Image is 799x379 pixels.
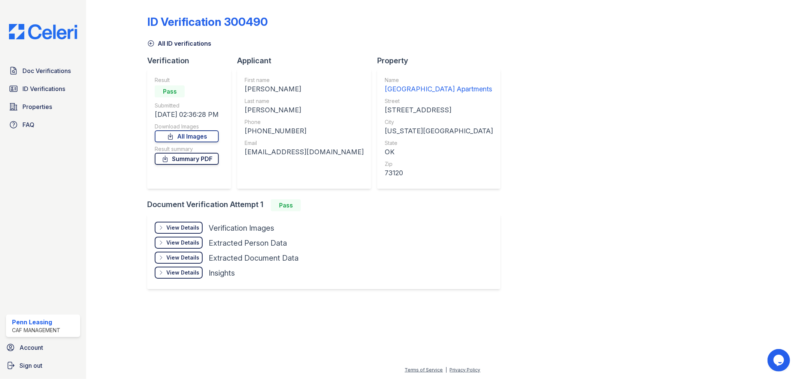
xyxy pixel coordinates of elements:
a: Summary PDF [155,153,219,165]
div: View Details [166,224,199,231]
div: [PHONE_NUMBER] [245,126,364,136]
a: ID Verifications [6,81,80,96]
div: Verification Images [209,223,274,233]
div: [STREET_ADDRESS] [385,105,493,115]
a: All ID verifications [147,39,211,48]
a: Terms of Service [405,367,443,373]
a: Account [3,340,83,355]
div: [DATE] 02:36:28 PM [155,109,219,120]
div: Property [377,55,506,66]
div: City [385,118,493,126]
div: View Details [166,239,199,246]
span: FAQ [22,120,34,129]
div: State [385,139,493,147]
div: Insights [209,268,235,278]
div: 73120 [385,168,493,178]
div: Document Verification Attempt 1 [147,199,506,211]
div: Applicant [237,55,377,66]
a: Name [GEOGRAPHIC_DATA] Apartments [385,76,493,94]
div: Email [245,139,364,147]
div: Penn Leasing [12,318,60,327]
a: Properties [6,99,80,114]
a: All Images [155,130,219,142]
span: ID Verifications [22,84,65,93]
div: OK [385,147,493,157]
div: [PERSON_NAME] [245,84,364,94]
div: Phone [245,118,364,126]
div: Extracted Document Data [209,253,299,263]
div: Last name [245,97,364,105]
div: [GEOGRAPHIC_DATA] Apartments [385,84,493,94]
div: Verification [147,55,237,66]
div: Result summary [155,145,219,153]
span: Sign out [19,361,42,370]
span: Account [19,343,43,352]
div: Pass [271,199,301,211]
span: Doc Verifications [22,66,71,75]
div: [PERSON_NAME] [245,105,364,115]
div: ID Verification 300490 [147,15,268,28]
div: View Details [166,254,199,261]
a: FAQ [6,117,80,132]
div: Zip [385,160,493,168]
div: Submitted [155,102,219,109]
div: Name [385,76,493,84]
div: | [446,367,447,373]
div: Download Images [155,123,219,130]
div: Extracted Person Data [209,238,287,248]
div: View Details [166,269,199,276]
div: [US_STATE][GEOGRAPHIC_DATA] [385,126,493,136]
div: Pass [155,85,185,97]
span: Properties [22,102,52,111]
div: CAF Management [12,327,60,334]
iframe: chat widget [768,349,792,372]
a: Doc Verifications [6,63,80,78]
div: [EMAIL_ADDRESS][DOMAIN_NAME] [245,147,364,157]
div: Result [155,76,219,84]
div: Street [385,97,493,105]
div: First name [245,76,364,84]
img: CE_Logo_Blue-a8612792a0a2168367f1c8372b55b34899dd931a85d93a1a3d3e32e68fde9ad4.png [3,24,83,39]
a: Sign out [3,358,83,373]
a: Privacy Policy [450,367,481,373]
